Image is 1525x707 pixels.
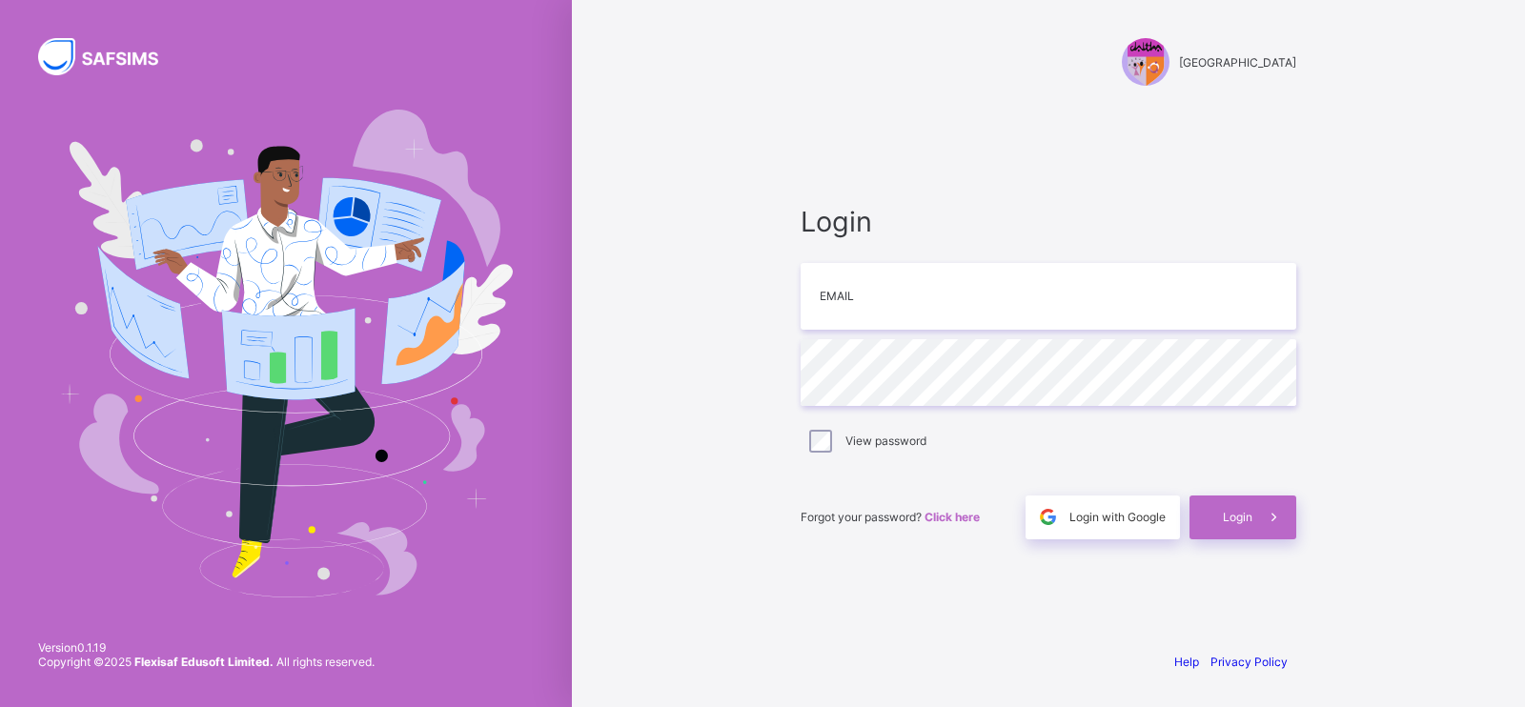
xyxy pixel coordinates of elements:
[1179,55,1296,70] span: [GEOGRAPHIC_DATA]
[1210,655,1288,669] a: Privacy Policy
[801,205,1296,238] span: Login
[1223,510,1252,524] span: Login
[1069,510,1166,524] span: Login with Google
[1037,506,1059,528] img: google.396cfc9801f0270233282035f929180a.svg
[38,38,181,75] img: SAFSIMS Logo
[38,655,375,669] span: Copyright © 2025 All rights reserved.
[845,434,926,448] label: View password
[134,655,274,669] strong: Flexisaf Edusoft Limited.
[925,510,980,524] a: Click here
[801,510,980,524] span: Forgot your password?
[38,640,375,655] span: Version 0.1.19
[1174,655,1199,669] a: Help
[59,110,513,597] img: Hero Image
